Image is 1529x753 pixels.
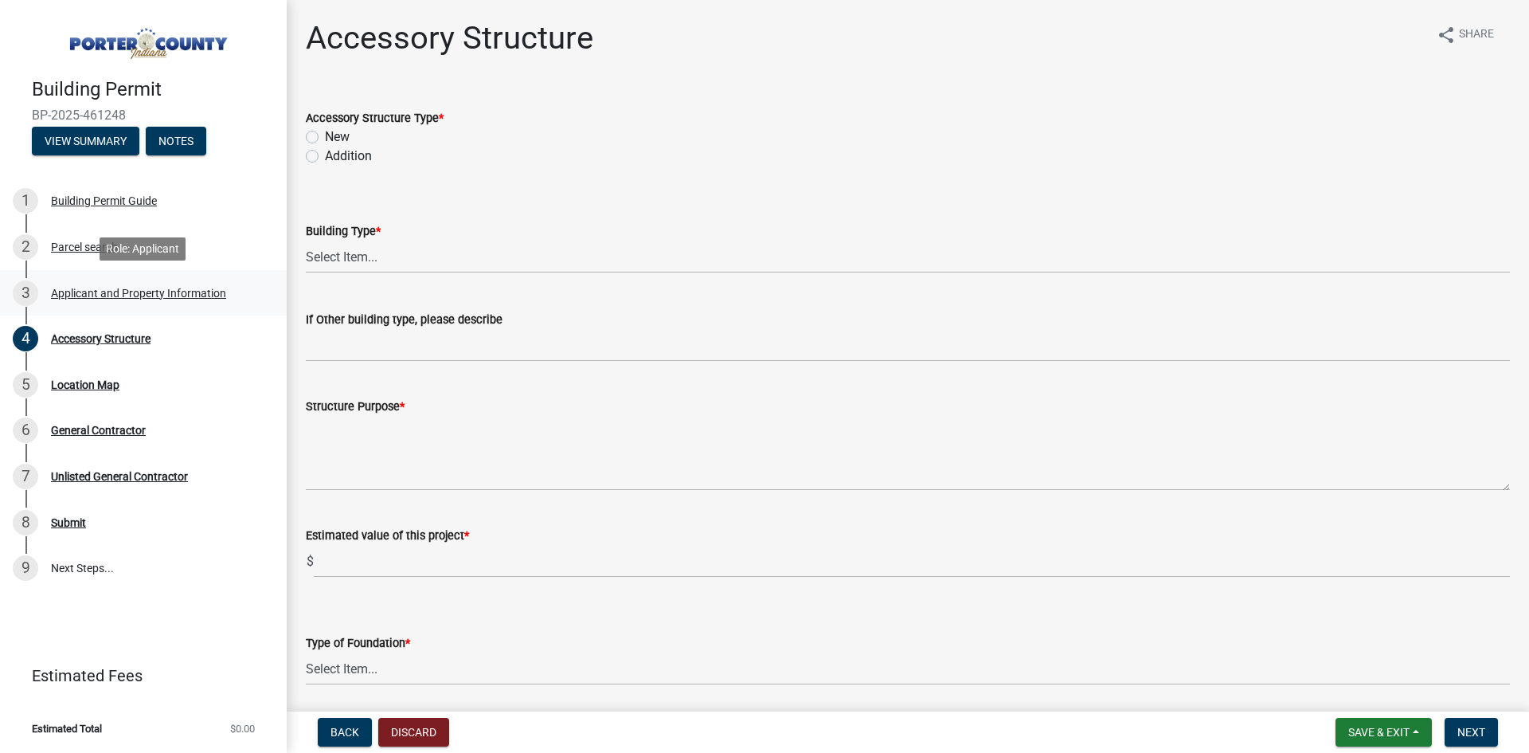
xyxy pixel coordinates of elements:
span: BP-2025-461248 [32,108,255,123]
div: Applicant and Property Information [51,288,226,299]
label: Structure Purpose [306,402,405,413]
button: shareShare [1424,19,1507,50]
div: 2 [13,234,38,260]
div: Role: Applicant [100,237,186,261]
span: Back [330,726,359,739]
label: Addition [325,147,372,166]
div: Accessory Structure [51,333,151,344]
button: Discard [378,718,449,747]
div: 5 [13,372,38,398]
div: 8 [13,510,38,535]
span: Share [1459,25,1494,45]
div: Building Permit Guide [51,195,157,206]
wm-modal-confirm: Summary [32,135,139,148]
button: Next [1445,718,1498,747]
wm-modal-confirm: Notes [146,135,206,148]
a: Estimated Fees [13,660,261,692]
div: Location Map [51,379,119,390]
span: Save & Exit [1348,726,1410,739]
label: Building Type [306,226,381,237]
label: Estimated value of this project [306,531,469,542]
div: 7 [13,464,38,489]
div: Unlisted General Contractor [51,471,188,482]
div: 6 [13,418,38,443]
button: Back [318,718,372,747]
div: 4 [13,326,38,351]
div: Submit [51,517,86,528]
button: View Summary [32,127,139,155]
span: $0.00 [230,724,255,734]
i: share [1437,25,1456,45]
h4: Building Permit [32,78,274,101]
label: Accessory Structure Type [306,113,444,124]
label: New [325,127,350,147]
label: Type of Foundation [306,638,410,649]
span: $ [306,545,315,578]
button: Notes [146,127,206,155]
div: 1 [13,188,38,214]
span: Estimated Total [32,724,102,734]
button: Save & Exit [1335,718,1432,747]
label: If Other building type, please describe [306,315,502,326]
div: General Contractor [51,425,146,436]
div: 3 [13,280,38,306]
div: 9 [13,555,38,581]
div: Parcel search [51,241,118,253]
h1: Accessory Structure [306,19,593,57]
img: Porter County, Indiana [32,17,261,61]
span: Next [1457,726,1485,739]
